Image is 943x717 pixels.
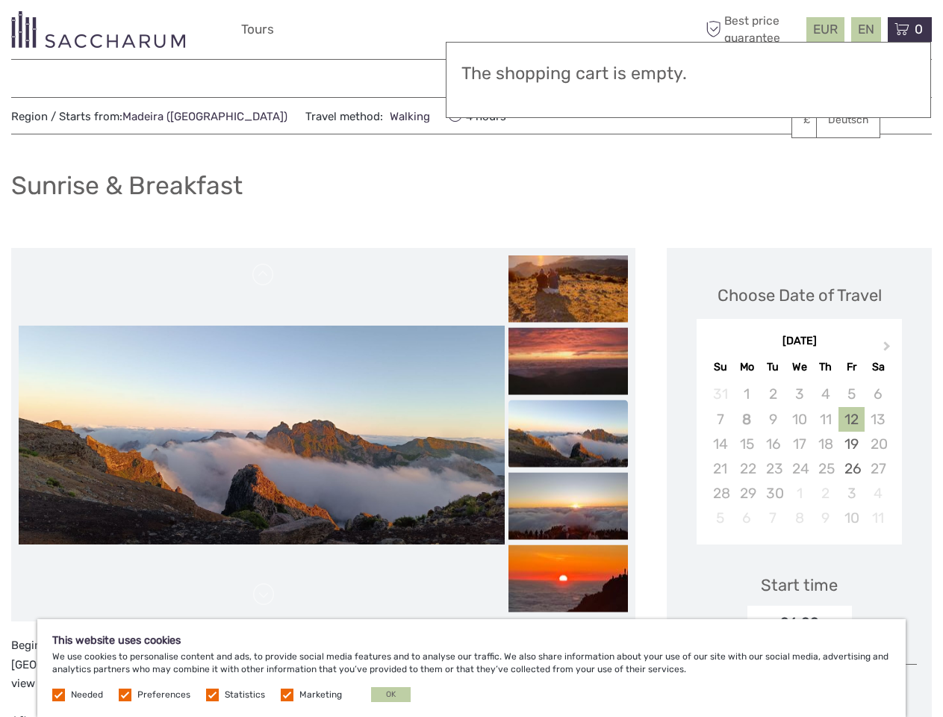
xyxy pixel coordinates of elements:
[812,456,838,481] div: Not available Thursday, September 25th, 2025
[707,506,733,530] div: Not available Sunday, October 5th, 2025
[912,22,925,37] span: 0
[865,506,891,530] div: Not available Saturday, October 11th, 2025
[865,481,891,506] div: Not available Saturday, October 4th, 2025
[697,334,902,350] div: [DATE]
[707,456,733,481] div: Not available Sunday, September 21st, 2025
[19,326,505,544] img: 7ee9f2ac151a44cea1104bdd736ba786_main_slider.jpeg
[702,13,803,46] span: Best price guarantee
[241,19,274,40] a: Tours
[37,619,906,717] div: We use cookies to personalise content and ads, to provide social media features and to analyse ou...
[838,382,865,406] div: Not available Friday, September 5th, 2025
[865,456,891,481] div: Not available Saturday, September 27th, 2025
[865,432,891,456] div: Not available Saturday, September 20th, 2025
[11,109,287,125] span: Region / Starts from:
[760,382,786,406] div: Not available Tuesday, September 2nd, 2025
[718,284,882,307] div: Choose Date of Travel
[865,407,891,432] div: Not available Saturday, September 13th, 2025
[865,357,891,377] div: Sa
[707,382,733,406] div: Not available Sunday, August 31st, 2025
[52,634,891,647] h5: This website uses cookies
[813,22,838,37] span: EUR
[508,328,628,395] img: 98011e742a2d49b4b034d6931ff62faa_slider_thumbnail.jpeg
[734,382,760,406] div: Not available Monday, September 1st, 2025
[812,506,838,530] div: Not available Thursday, October 9th, 2025
[760,432,786,456] div: Not available Tuesday, September 16th, 2025
[760,506,786,530] div: Not available Tuesday, October 7th, 2025
[122,110,287,123] a: Madeira ([GEOGRAPHIC_DATA])
[812,407,838,432] div: Not available Thursday, September 11th, 2025
[747,606,852,640] div: 06:00
[760,407,786,432] div: Not available Tuesday, September 9th, 2025
[838,506,865,530] div: Choose Friday, October 10th, 2025
[786,432,812,456] div: Not available Wednesday, September 17th, 2025
[760,481,786,506] div: Not available Tuesday, September 30th, 2025
[371,687,411,702] button: OK
[851,17,881,42] div: EN
[734,506,760,530] div: Not available Monday, October 6th, 2025
[508,400,628,468] img: 7ee9f2ac151a44cea1104bdd736ba786_slider_thumbnail.jpeg
[838,432,865,456] div: Choose Friday, September 19th, 2025
[786,481,812,506] div: Not available Wednesday, October 1st, 2025
[734,407,760,432] div: Not available Monday, September 8th, 2025
[71,689,103,701] label: Needed
[734,357,760,377] div: Mo
[11,636,635,694] p: Begin your day with a truly once-in-a-lifetime experience watching the sunrise from one of the hi...
[707,407,733,432] div: Not available Sunday, September 7th, 2025
[838,456,865,481] div: Choose Friday, September 26th, 2025
[21,26,169,38] p: We're away right now. Please check back later!
[838,481,865,506] div: Choose Friday, October 3rd, 2025
[305,105,430,126] span: Travel method:
[734,432,760,456] div: Not available Monday, September 15th, 2025
[707,481,733,506] div: Not available Sunday, September 28th, 2025
[838,407,865,432] div: Choose Friday, September 12th, 2025
[508,473,628,540] img: 7df428b4851245a89cb7c8bff32d5ec9_slider_thumbnail.jpeg
[760,357,786,377] div: Tu
[812,481,838,506] div: Not available Thursday, October 2nd, 2025
[786,506,812,530] div: Not available Wednesday, October 8th, 2025
[137,689,190,701] label: Preferences
[786,456,812,481] div: Not available Wednesday, September 24th, 2025
[701,382,897,530] div: month 2025-09
[792,107,843,134] a: £
[760,456,786,481] div: Not available Tuesday, September 23rd, 2025
[817,107,880,134] a: Deutsch
[508,545,628,612] img: d7541dbb6a374d6ab752d09e2372e52a_slider_thumbnail.jpeg
[877,338,900,361] button: Next Month
[761,574,838,597] div: Start time
[786,382,812,406] div: Not available Wednesday, September 3rd, 2025
[812,432,838,456] div: Not available Thursday, September 18th, 2025
[461,63,915,84] h3: The shopping cart is empty.
[812,382,838,406] div: Not available Thursday, September 4th, 2025
[11,11,185,48] img: 3281-7c2c6769-d4eb-44b0-bed6-48b5ed3f104e_logo_small.png
[734,456,760,481] div: Not available Monday, September 22nd, 2025
[786,407,812,432] div: Not available Wednesday, September 10th, 2025
[11,170,243,201] h1: Sunrise & Breakfast
[707,357,733,377] div: Su
[865,382,891,406] div: Not available Saturday, September 6th, 2025
[812,357,838,377] div: Th
[225,689,265,701] label: Statistics
[734,481,760,506] div: Not available Monday, September 29th, 2025
[299,689,342,701] label: Marketing
[172,23,190,41] button: Open LiveChat chat widget
[838,357,865,377] div: Fr
[508,255,628,323] img: 36c60fbddb354815b53e1ea0fb32f87c_slider_thumbnail.jpeg
[383,110,430,123] a: Walking
[786,357,812,377] div: We
[707,432,733,456] div: Not available Sunday, September 14th, 2025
